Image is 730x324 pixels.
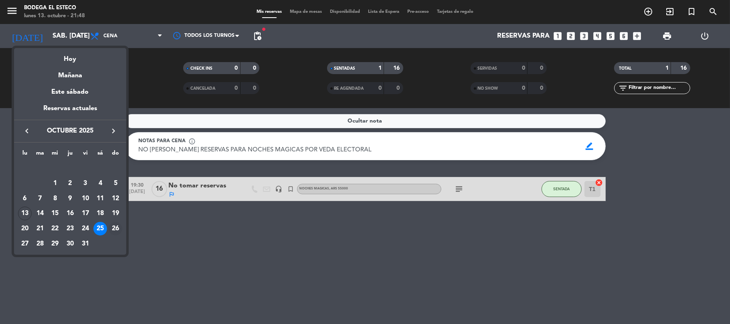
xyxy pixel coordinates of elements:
td: 24 de octubre de 2025 [78,221,93,236]
td: 9 de octubre de 2025 [63,191,78,206]
td: 16 de octubre de 2025 [63,206,78,221]
td: 23 de octubre de 2025 [63,221,78,236]
td: 30 de octubre de 2025 [63,236,78,252]
div: 14 [33,207,47,220]
td: 12 de octubre de 2025 [108,191,123,206]
div: 29 [48,237,62,251]
div: 10 [79,192,92,205]
td: 11 de octubre de 2025 [93,191,108,206]
div: Hoy [14,48,126,64]
div: 20 [18,222,32,235]
td: 20 de octubre de 2025 [17,221,32,236]
button: keyboard_arrow_right [106,126,121,136]
div: 22 [48,222,62,235]
td: 5 de octubre de 2025 [108,176,123,191]
div: 7 [33,192,47,205]
td: 6 de octubre de 2025 [17,191,32,206]
div: 1 [48,177,62,190]
th: miércoles [47,149,63,161]
div: Este sábado [14,81,126,103]
div: 5 [109,177,122,190]
div: 19 [109,207,122,220]
th: viernes [78,149,93,161]
div: 2 [63,177,77,190]
div: 26 [109,222,122,235]
div: 27 [18,237,32,251]
td: 7 de octubre de 2025 [32,191,48,206]
td: 18 de octubre de 2025 [93,206,108,221]
div: Mañana [14,64,126,81]
td: 10 de octubre de 2025 [78,191,93,206]
td: 25 de octubre de 2025 [93,221,108,236]
div: 3 [79,177,92,190]
i: keyboard_arrow_right [109,126,118,136]
th: domingo [108,149,123,161]
td: 3 de octubre de 2025 [78,176,93,191]
div: 21 [33,222,47,235]
td: 19 de octubre de 2025 [108,206,123,221]
div: 17 [79,207,92,220]
td: 22 de octubre de 2025 [47,221,63,236]
div: 11 [93,192,107,205]
span: octubre 2025 [34,126,106,136]
i: keyboard_arrow_left [22,126,32,136]
div: 18 [93,207,107,220]
td: 8 de octubre de 2025 [47,191,63,206]
div: 30 [63,237,77,251]
td: OCT. [17,161,123,176]
div: 28 [33,237,47,251]
div: 8 [48,192,62,205]
div: 24 [79,222,92,235]
td: 4 de octubre de 2025 [93,176,108,191]
td: 2 de octubre de 2025 [63,176,78,191]
div: 12 [109,192,122,205]
td: 27 de octubre de 2025 [17,236,32,252]
div: 9 [63,192,77,205]
th: martes [32,149,48,161]
div: 15 [48,207,62,220]
div: Reservas actuales [14,103,126,120]
td: 29 de octubre de 2025 [47,236,63,252]
td: 26 de octubre de 2025 [108,221,123,236]
div: 4 [93,177,107,190]
button: keyboard_arrow_left [20,126,34,136]
td: 28 de octubre de 2025 [32,236,48,252]
td: 14 de octubre de 2025 [32,206,48,221]
td: 21 de octubre de 2025 [32,221,48,236]
th: jueves [63,149,78,161]
div: 16 [63,207,77,220]
th: lunes [17,149,32,161]
div: 13 [18,207,32,220]
div: 23 [63,222,77,235]
td: 13 de octubre de 2025 [17,206,32,221]
th: sábado [93,149,108,161]
div: 25 [93,222,107,235]
div: 31 [79,237,92,251]
div: 6 [18,192,32,205]
td: 1 de octubre de 2025 [47,176,63,191]
td: 17 de octubre de 2025 [78,206,93,221]
td: 15 de octubre de 2025 [47,206,63,221]
td: 31 de octubre de 2025 [78,236,93,252]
